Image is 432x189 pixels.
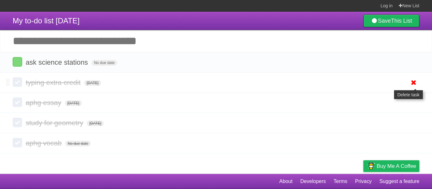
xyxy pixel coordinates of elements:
span: [DATE] [65,100,82,106]
span: study for geometry [26,119,85,127]
label: Done [13,97,22,107]
a: Privacy [355,175,372,187]
span: [DATE] [87,121,104,126]
span: [DATE] [84,80,101,86]
a: SaveThis List [363,15,419,27]
a: Suggest a feature [380,175,419,187]
a: Terms [334,175,348,187]
span: typing extra credit [26,79,82,86]
span: My to-do list [DATE] [13,16,80,25]
span: Buy me a coffee [377,161,416,172]
span: No due date [65,141,91,146]
label: Done [13,57,22,67]
label: Done [13,118,22,127]
label: Done [13,77,22,87]
a: Developers [300,175,326,187]
span: ask science stations [26,58,89,66]
img: Buy me a coffee [367,161,375,171]
span: aphg essay [26,99,63,107]
span: aphg vocab [26,139,63,147]
a: About [279,175,293,187]
label: Done [13,138,22,147]
a: Buy me a coffee [363,160,419,172]
span: No due date [91,60,117,66]
b: This List [391,18,412,24]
